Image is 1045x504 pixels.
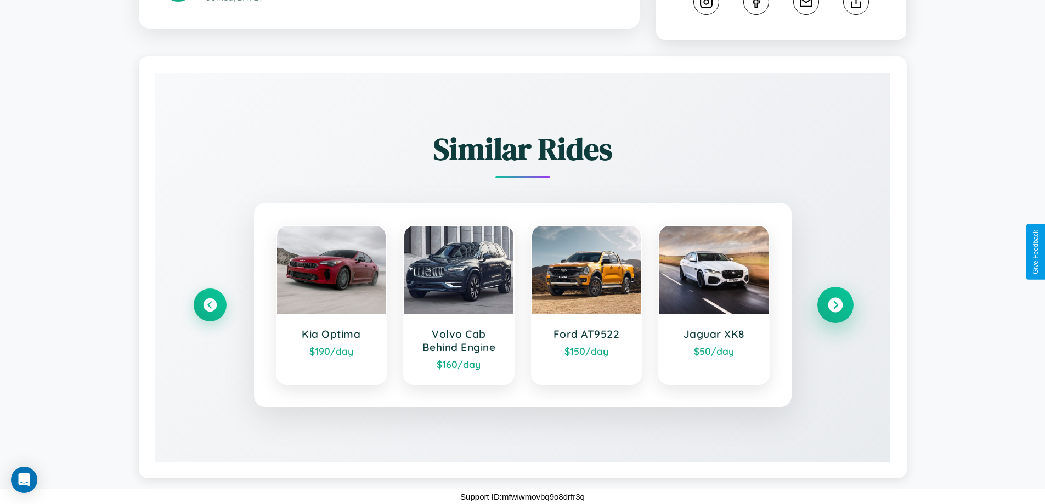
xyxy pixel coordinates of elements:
[194,128,852,170] h2: Similar Rides
[543,327,630,341] h3: Ford AT9522
[658,225,770,385] a: Jaguar XK8$50/day
[403,225,515,385] a: Volvo Cab Behind Engine$160/day
[460,489,585,504] p: Support ID: mfwiwmovbq9o8drfr3q
[11,467,37,493] div: Open Intercom Messenger
[415,327,502,354] h3: Volvo Cab Behind Engine
[288,327,375,341] h3: Kia Optima
[276,225,387,385] a: Kia Optima$190/day
[1032,230,1040,274] div: Give Feedback
[531,225,642,385] a: Ford AT9522$150/day
[415,358,502,370] div: $ 160 /day
[288,345,375,357] div: $ 190 /day
[670,327,758,341] h3: Jaguar XK8
[670,345,758,357] div: $ 50 /day
[543,345,630,357] div: $ 150 /day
